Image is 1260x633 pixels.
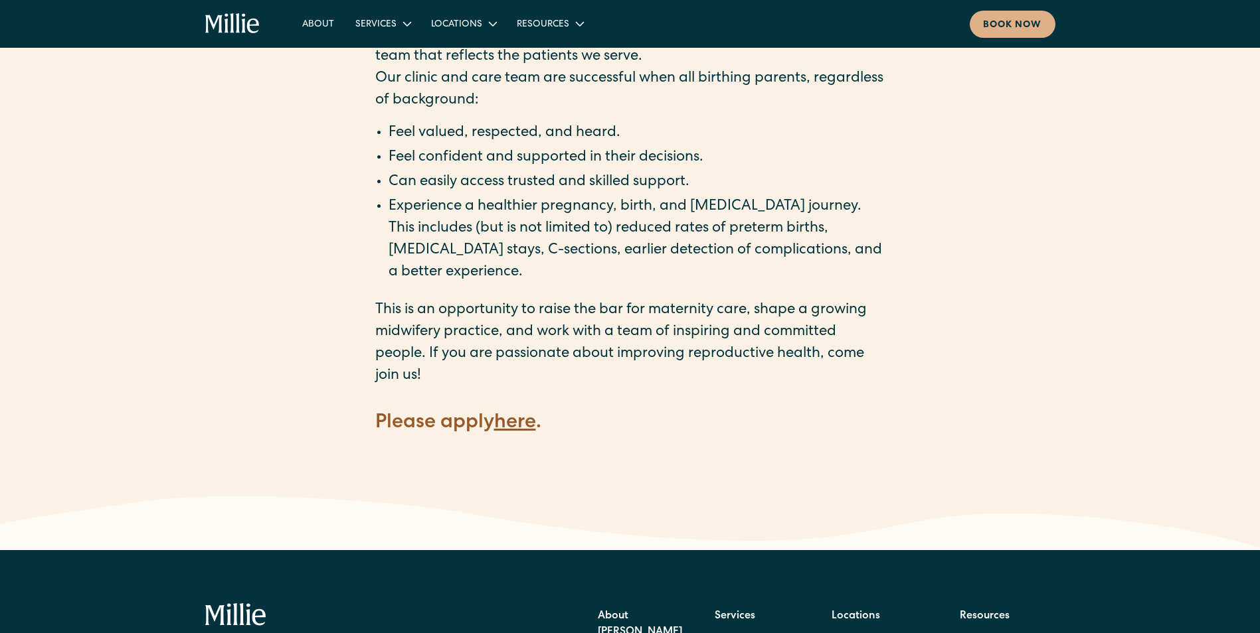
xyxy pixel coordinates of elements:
li: Feel confident and supported in their decisions. [389,147,885,169]
a: home [205,13,260,35]
li: Experience a healthier pregnancy, birth, and [MEDICAL_DATA] journey. This includes (but is not li... [389,196,885,284]
div: Locations [431,18,482,32]
div: Locations [420,13,506,35]
a: here [494,413,536,433]
div: Services [355,18,397,32]
p: ‍ [375,387,885,409]
strong: Services [715,611,755,622]
a: About [292,13,345,35]
div: Services [345,13,420,35]
strong: Please apply [375,413,494,433]
p: Our clinic and care team are successful when all birthing parents, regardless of background: [375,68,885,112]
li: Can easily access trusted and skilled support. [389,172,885,194]
a: Book now [970,11,1055,38]
div: Book now [983,19,1042,33]
strong: Resources [960,611,1010,622]
p: ‍ [375,437,885,459]
strong: . [536,413,541,433]
li: Feel valued, respected, and heard. [389,123,885,145]
div: Resources [517,18,569,32]
strong: Locations [832,611,880,622]
p: This is an opportunity to raise the bar for maternity care, shape a growing midwifery practice, a... [375,300,885,387]
div: Resources [506,13,593,35]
